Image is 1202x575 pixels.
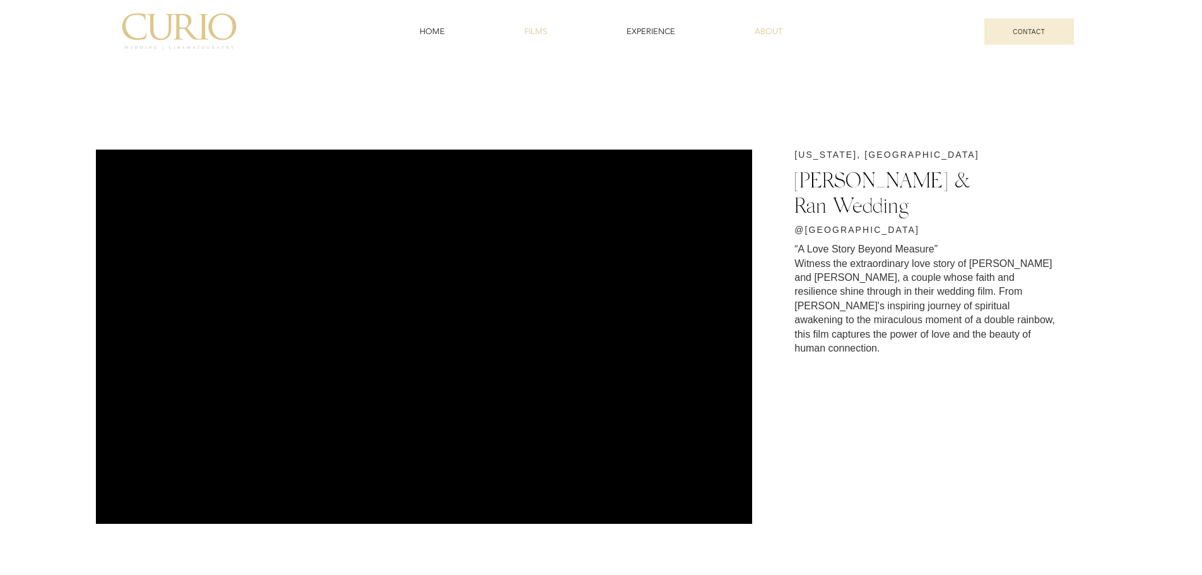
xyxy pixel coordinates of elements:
[383,20,820,44] nav: Site
[794,244,1055,353] span: “A Love Story Beyond Measure” Witness the extraordinary love story of [PERSON_NAME] and [PERSON_N...
[794,150,1150,160] p: [US_STATE], [GEOGRAPHIC_DATA]
[487,20,584,44] a: FILMS
[794,167,970,217] span: [PERSON_NAME] & Ran Wedding
[794,225,919,235] span: @[GEOGRAPHIC_DATA]
[420,26,445,37] span: HOME
[717,20,820,44] a: ABOUT
[755,26,782,37] span: ABOUT
[383,20,483,44] a: HOME
[96,150,751,524] div: Your Video Title Video Player
[1013,28,1045,35] span: CONTACT
[589,20,712,44] a: EXPERIENCE
[984,18,1074,45] a: CONTACT
[122,13,237,50] img: C_Logo.png
[96,150,751,524] iframe: Cassidy+Ran Wedding - Director's Cut Highlight @Walnut Creek, California
[627,26,675,37] span: EXPERIENCE
[524,26,547,37] span: FILMS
